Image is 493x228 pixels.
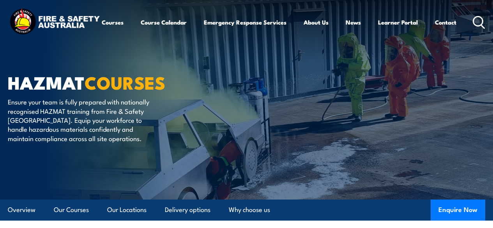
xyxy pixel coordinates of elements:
[107,200,147,220] a: Our Locations
[8,74,200,90] h1: HAZMAT
[431,200,485,221] button: Enquire Now
[8,97,150,143] p: Ensure your team is fully prepared with nationally recognised HAZMAT training from Fire & Safety ...
[54,200,89,220] a: Our Courses
[435,13,456,32] a: Contact
[8,200,35,220] a: Overview
[165,200,210,220] a: Delivery options
[378,13,418,32] a: Learner Portal
[304,13,329,32] a: About Us
[85,69,165,95] strong: COURSES
[102,13,124,32] a: Courses
[346,13,361,32] a: News
[229,200,270,220] a: Why choose us
[141,13,187,32] a: Course Calendar
[204,13,286,32] a: Emergency Response Services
